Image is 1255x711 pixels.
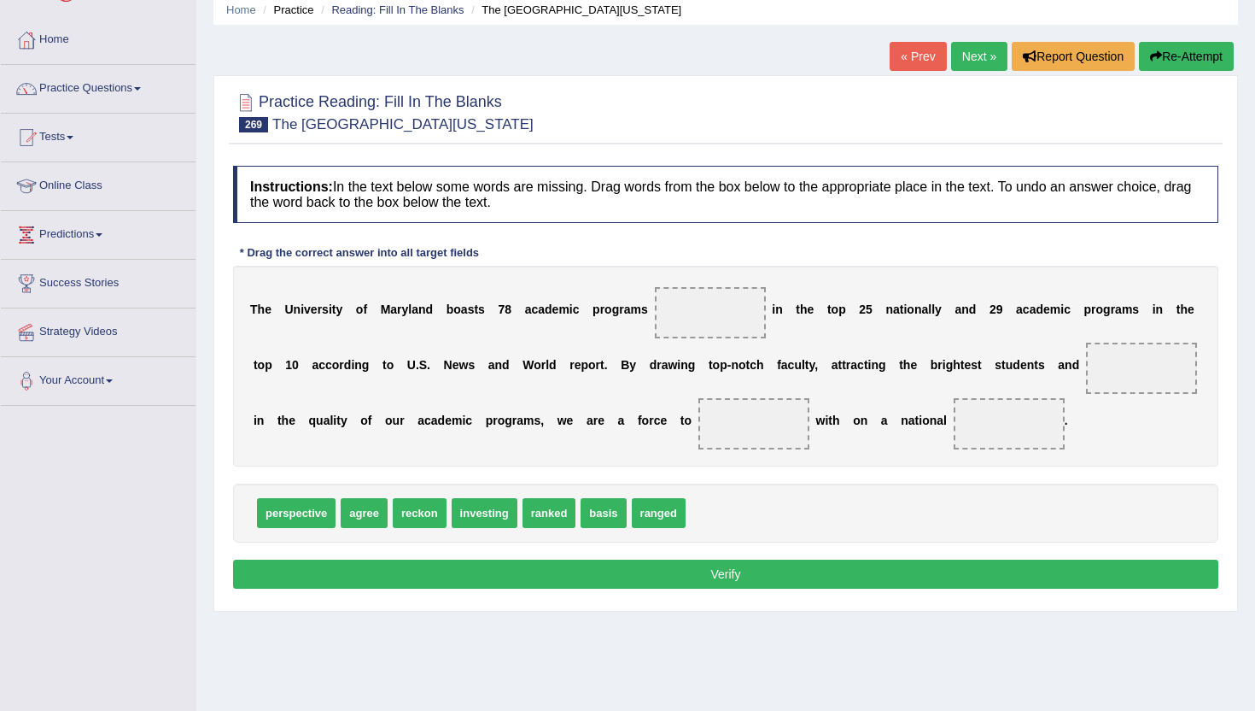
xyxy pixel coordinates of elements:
[1038,358,1045,372] b: s
[569,303,573,316] b: i
[324,414,330,427] b: a
[978,358,982,372] b: t
[857,358,864,372] b: c
[1030,303,1036,316] b: a
[502,358,510,372] b: d
[285,358,292,372] b: 1
[400,414,404,427] b: r
[756,358,764,372] b: h
[1176,303,1181,316] b: t
[655,287,766,338] span: Drop target
[709,358,713,372] b: t
[866,303,873,316] b: 5
[465,414,472,427] b: c
[825,414,828,427] b: i
[1115,303,1122,316] b: a
[417,414,424,427] b: a
[257,498,336,528] span: perspective
[540,414,544,427] b: ,
[930,414,937,427] b: n
[922,414,930,427] b: o
[989,303,996,316] b: 2
[612,303,620,316] b: g
[522,498,576,528] span: ranked
[901,414,908,427] b: n
[943,414,947,427] b: l
[233,244,486,261] div: * Drag the correct answer into all target fields
[538,303,545,316] b: a
[332,358,340,372] b: o
[1111,303,1115,316] b: r
[329,303,332,316] b: i
[390,303,397,316] b: a
[971,358,978,372] b: s
[1065,414,1068,427] b: .
[1043,303,1050,316] b: e
[1,16,196,59] a: Home
[468,358,475,372] b: s
[344,358,352,372] b: d
[738,358,746,372] b: o
[534,358,541,372] b: o
[772,303,775,316] b: i
[937,358,942,372] b: r
[447,303,454,316] b: b
[662,358,668,372] b: a
[788,358,795,372] b: c
[688,358,696,372] b: g
[677,358,680,372] b: i
[458,358,468,372] b: w
[624,303,631,316] b: a
[498,303,505,316] b: 7
[233,560,1218,589] button: Verify
[336,303,342,316] b: y
[828,414,832,427] b: t
[680,358,688,372] b: n
[964,358,971,372] b: e
[549,358,557,372] b: d
[523,414,534,427] b: m
[698,398,809,450] span: Drop target
[277,414,282,427] b: t
[250,179,333,194] b: Instructions:
[746,358,750,372] b: t
[292,358,299,372] b: 0
[604,358,608,372] b: .
[393,498,447,528] span: reckon
[850,358,857,372] b: a
[657,358,661,372] b: r
[630,303,640,316] b: m
[1006,358,1013,372] b: u
[802,358,805,372] b: l
[445,414,452,427] b: e
[1156,303,1164,316] b: n
[1072,358,1080,372] b: d
[333,414,336,427] b: i
[592,303,600,316] b: p
[301,303,304,316] b: i
[809,358,815,372] b: y
[995,358,1001,372] b: s
[531,303,538,316] b: c
[680,414,685,427] b: t
[951,42,1007,71] a: Next »
[341,414,347,427] b: y
[1060,303,1064,316] b: i
[505,414,512,427] b: g
[1020,358,1027,372] b: e
[336,414,341,427] b: t
[354,358,362,372] b: n
[588,358,596,372] b: o
[534,414,540,427] b: s
[961,303,969,316] b: n
[397,303,401,316] b: r
[304,303,311,316] b: v
[318,303,322,316] b: r
[289,414,295,427] b: e
[593,414,598,427] b: r
[322,303,329,316] b: s
[332,303,336,316] b: t
[600,303,604,316] b: r
[385,414,393,427] b: o
[928,303,931,316] b: l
